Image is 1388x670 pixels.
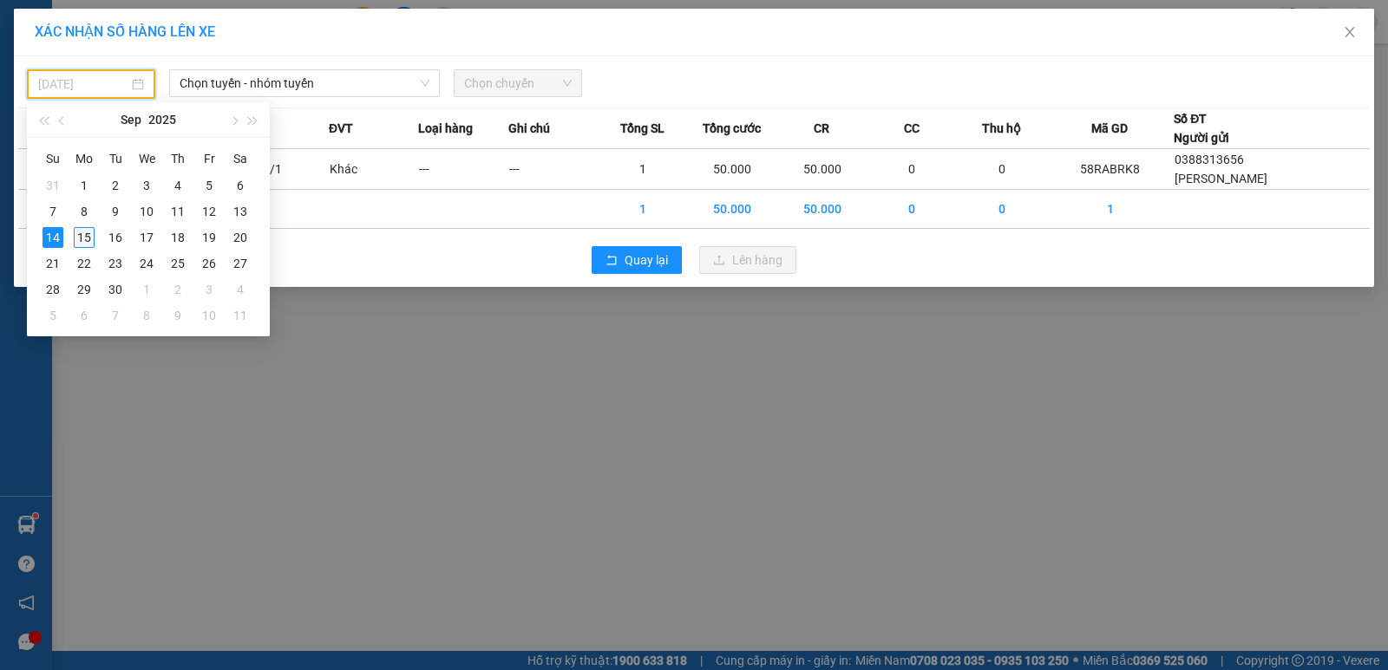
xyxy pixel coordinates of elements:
[199,175,219,196] div: 5
[418,119,473,138] span: Loại hàng
[69,224,100,250] td: 2025-09-15
[180,70,429,96] span: Chọn tuyến - nhóm tuyến
[100,172,131,198] td: 2025-09-02
[136,175,157,196] div: 3
[867,149,957,190] td: 0
[74,175,95,196] div: 1
[193,276,225,302] td: 2025-10-03
[199,201,219,222] div: 12
[193,172,225,198] td: 2025-09-05
[329,149,418,190] td: Khác
[37,302,69,328] td: 2025-10-05
[230,175,251,196] div: 6
[598,149,687,190] td: 1
[162,302,193,328] td: 2025-10-09
[136,201,157,222] div: 10
[74,305,95,326] div: 6
[225,250,256,276] td: 2025-09-27
[167,305,188,326] div: 9
[225,172,256,198] td: 2025-09-06
[100,198,131,224] td: 2025-09-09
[105,279,126,300] div: 30
[43,253,63,274] div: 21
[131,250,162,276] td: 2025-09-24
[225,145,256,172] th: Sa
[1175,172,1267,185] span: [PERSON_NAME]
[162,145,193,172] th: Th
[37,250,69,276] td: 2025-09-21
[420,78,430,88] span: down
[193,224,225,250] td: 2025-09-19
[777,149,867,190] td: 50.000
[136,227,157,248] div: 17
[167,253,188,274] div: 25
[688,149,777,190] td: 50.000
[167,227,188,248] div: 18
[1046,190,1174,229] td: 1
[100,276,131,302] td: 2025-09-30
[162,224,193,250] td: 2025-09-18
[230,227,251,248] div: 20
[193,302,225,328] td: 2025-10-10
[131,224,162,250] td: 2025-09-17
[131,198,162,224] td: 2025-09-10
[100,224,131,250] td: 2025-09-16
[508,119,550,138] span: Ghi chú
[43,227,63,248] div: 14
[230,279,251,300] div: 4
[230,305,251,326] div: 11
[167,201,188,222] div: 11
[74,227,95,248] div: 15
[957,149,1046,190] td: 0
[148,102,176,137] button: 2025
[43,201,63,222] div: 7
[43,305,63,326] div: 5
[1091,119,1128,138] span: Mã GD
[225,276,256,302] td: 2025-10-04
[100,302,131,328] td: 2025-10-07
[37,145,69,172] th: Su
[592,246,682,274] button: rollbackQuay lại
[982,119,1021,138] span: Thu hộ
[136,305,157,326] div: 8
[74,201,95,222] div: 8
[136,279,157,300] div: 1
[43,279,63,300] div: 28
[43,175,63,196] div: 31
[620,119,665,138] span: Tổng SL
[225,224,256,250] td: 2025-09-20
[193,145,225,172] th: Fr
[74,253,95,274] div: 22
[105,175,126,196] div: 2
[199,279,219,300] div: 3
[37,276,69,302] td: 2025-09-28
[162,276,193,302] td: 2025-10-02
[1175,153,1244,166] span: 0388313656
[69,276,100,302] td: 2025-09-29
[105,305,126,326] div: 7
[230,201,251,222] div: 13
[131,302,162,328] td: 2025-10-08
[100,145,131,172] th: Tu
[121,102,141,137] button: Sep
[1326,9,1374,57] button: Close
[606,254,618,268] span: rollback
[35,23,215,40] span: XÁC NHẬN SỐ HÀNG LÊN XE
[199,305,219,326] div: 10
[131,145,162,172] th: We
[1046,149,1174,190] td: 58RABRK8
[69,250,100,276] td: 2025-09-22
[699,246,796,274] button: uploadLên hàng
[688,190,777,229] td: 50.000
[193,198,225,224] td: 2025-09-12
[1174,109,1229,147] div: Số ĐT Người gửi
[37,224,69,250] td: 2025-09-14
[777,190,867,229] td: 50.000
[230,253,251,274] div: 27
[625,250,668,270] span: Quay lại
[216,149,329,190] td: / 1
[162,172,193,198] td: 2025-09-04
[74,279,95,300] div: 29
[867,190,957,229] td: 0
[1343,25,1357,39] span: close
